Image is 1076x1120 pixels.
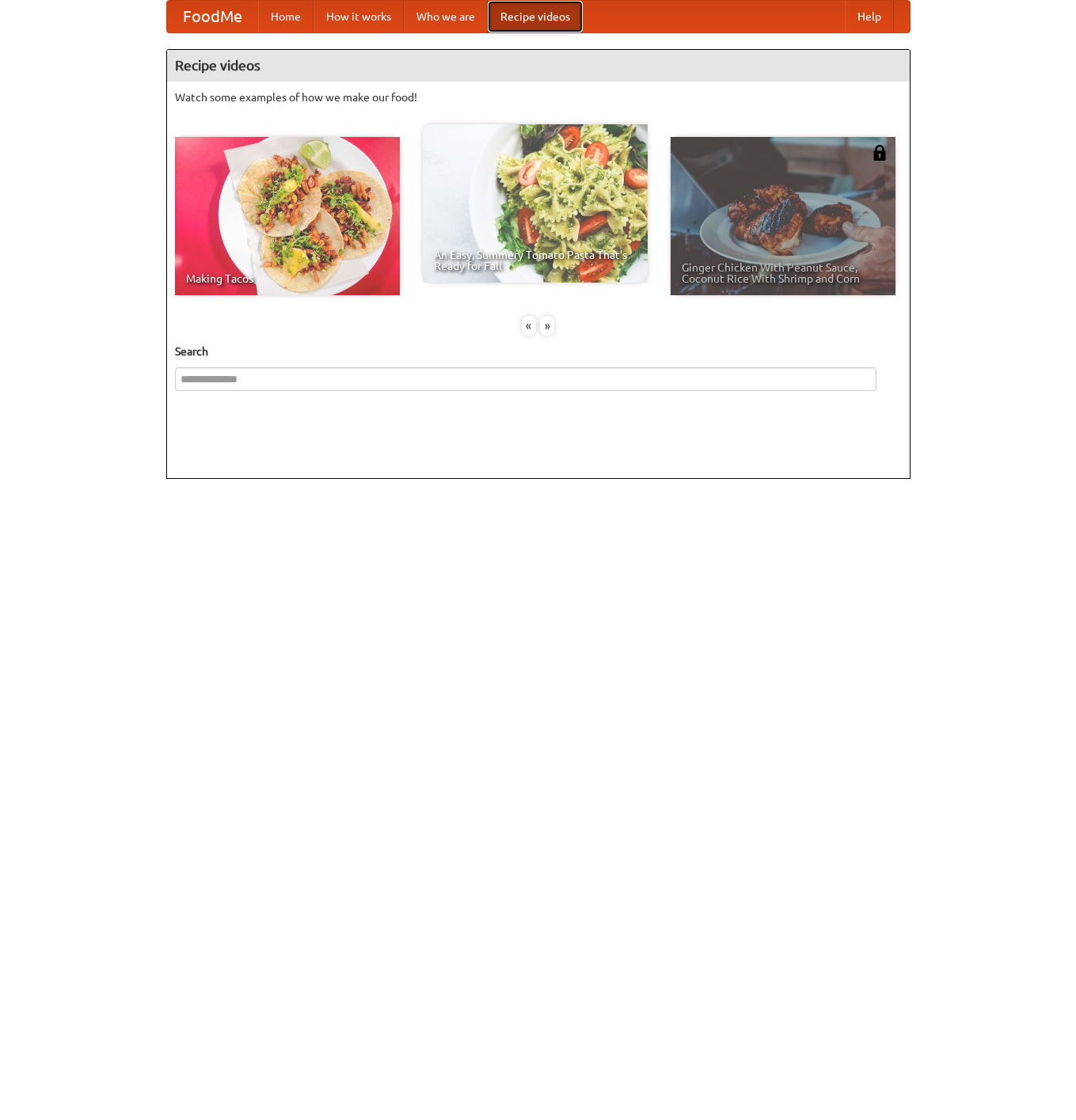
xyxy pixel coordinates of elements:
p: Watch some examples of how we make our food! [175,89,902,105]
div: « [522,316,536,336]
div: » [540,316,554,336]
a: How it works [314,1,404,32]
a: Making Tacos [175,137,400,295]
span: An Easy, Summery Tomato Pasta That's Ready for Fall [434,249,637,271]
a: An Easy, Summery Tomato Pasta That's Ready for Fall [423,124,648,283]
a: Home [258,1,314,32]
h4: Recipe videos [167,50,910,82]
a: FoodMe [167,1,258,32]
h5: Search [175,344,902,359]
span: Making Tacos [186,273,389,284]
a: Help [845,1,894,32]
a: Recipe videos [488,1,583,32]
a: Who we are [404,1,488,32]
img: 483408.png [872,145,888,161]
